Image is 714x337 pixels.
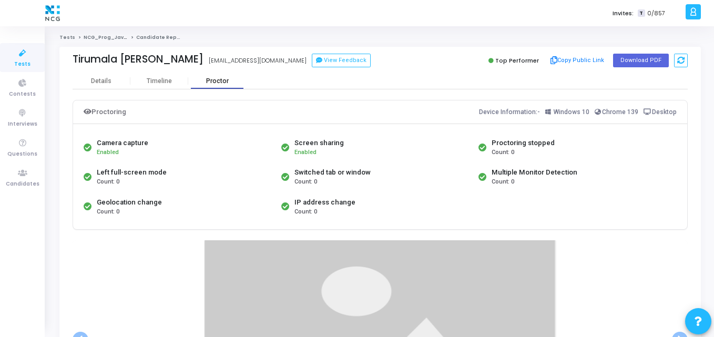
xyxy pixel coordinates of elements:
[97,149,119,156] span: Enabled
[294,178,317,187] span: Count: 0
[479,106,677,118] div: Device Information:-
[492,167,577,178] div: Multiple Monitor Detection
[91,77,111,85] div: Details
[43,3,63,24] img: logo
[294,138,344,148] div: Screen sharing
[294,197,355,208] div: IP address change
[492,138,555,148] div: Proctoring stopped
[647,9,665,18] span: 0/857
[84,34,166,40] a: NCG_Prog_JavaFS_2025_Test
[97,178,119,187] span: Count: 0
[294,208,317,217] span: Count: 0
[209,56,307,65] div: [EMAIL_ADDRESS][DOMAIN_NAME]
[495,56,539,65] span: Top Performer
[136,34,185,40] span: Candidate Report
[613,54,669,67] button: Download PDF
[492,178,514,187] span: Count: 0
[97,167,167,178] div: Left full-screen mode
[8,120,37,129] span: Interviews
[73,53,203,65] div: Tirumala [PERSON_NAME]
[6,180,39,189] span: Candidates
[97,138,148,148] div: Camera capture
[294,149,317,156] span: Enabled
[638,9,645,17] span: T
[7,150,37,159] span: Questions
[59,34,701,41] nav: breadcrumb
[547,53,608,68] button: Copy Public Link
[188,77,246,85] div: Proctor
[147,77,172,85] div: Timeline
[59,34,75,40] a: Tests
[613,9,634,18] label: Invites:
[97,197,162,208] div: Geolocation change
[9,90,36,99] span: Contests
[602,108,638,116] span: Chrome 139
[84,106,126,118] div: Proctoring
[312,54,371,67] button: View Feedback
[554,108,589,116] span: Windows 10
[97,208,119,217] span: Count: 0
[294,167,371,178] div: Switched tab or window
[492,148,514,157] span: Count: 0
[652,108,677,116] span: Desktop
[14,60,30,69] span: Tests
